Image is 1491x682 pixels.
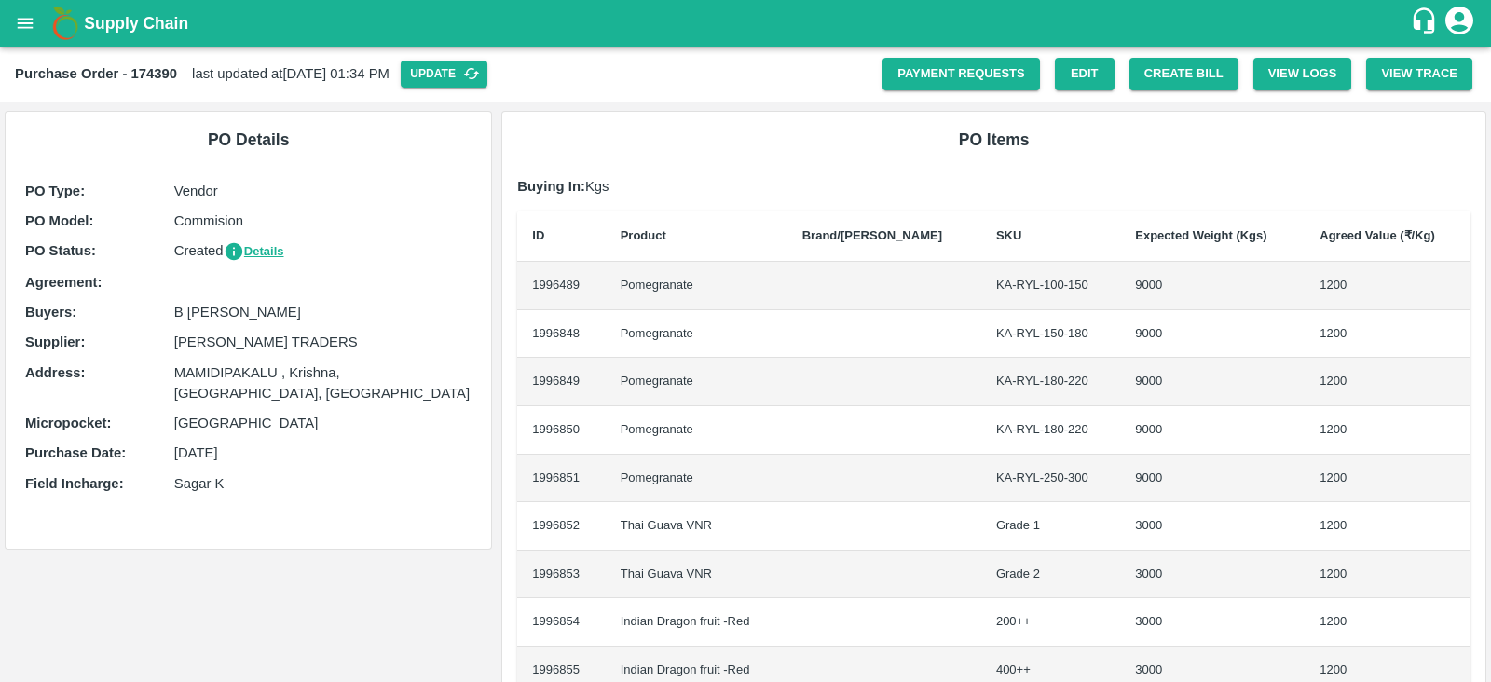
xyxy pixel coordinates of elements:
td: 1996489 [517,262,605,310]
a: Supply Chain [84,10,1410,36]
p: Kgs [517,176,1470,197]
p: B [PERSON_NAME] [174,302,472,322]
td: 1996849 [517,358,605,406]
b: Buyers : [25,305,76,320]
td: Pomegranate [606,358,787,406]
b: Address : [25,365,85,380]
td: 1200 [1305,406,1470,455]
b: Agreement: [25,275,102,290]
td: KA-RYL-250-300 [981,455,1120,503]
b: SKU [996,228,1021,242]
b: Buying In: [517,179,585,194]
button: View Trace [1366,58,1472,90]
td: 9000 [1120,406,1305,455]
button: Details [224,241,284,263]
p: Created [174,240,472,262]
td: 1996853 [517,551,605,599]
b: PO Model : [25,213,93,228]
p: MAMIDIPAKALU , Krishna, [GEOGRAPHIC_DATA], [GEOGRAPHIC_DATA] [174,362,472,404]
p: [GEOGRAPHIC_DATA] [174,413,472,433]
td: 1200 [1305,598,1470,647]
td: Pomegranate [606,310,787,359]
p: [DATE] [174,443,472,463]
td: Grade 1 [981,502,1120,551]
b: Purchase Date : [25,445,126,460]
h6: PO Items [517,127,1470,153]
td: 1200 [1305,455,1470,503]
td: Pomegranate [606,455,787,503]
div: customer-support [1410,7,1443,40]
button: Update [401,61,487,88]
img: logo [47,5,84,42]
p: Vendor [174,181,472,201]
b: Product [621,228,666,242]
td: KA-RYL-180-220 [981,358,1120,406]
div: last updated at [DATE] 01:34 PM [15,61,882,88]
b: Expected Weight (Kgs) [1135,228,1266,242]
b: Micropocket : [25,416,111,430]
b: Purchase Order - 174390 [15,66,177,81]
td: 3000 [1120,598,1305,647]
td: 200++ [981,598,1120,647]
b: Field Incharge : [25,476,124,491]
td: 1200 [1305,502,1470,551]
td: 1996848 [517,310,605,359]
td: 1996854 [517,598,605,647]
td: 1996850 [517,406,605,455]
a: Edit [1055,58,1115,90]
p: Commision [174,211,472,231]
td: Thai Guava VNR [606,551,787,599]
button: Create Bill [1129,58,1238,90]
td: 9000 [1120,358,1305,406]
b: Brand/[PERSON_NAME] [802,228,942,242]
td: Thai Guava VNR [606,502,787,551]
td: Grade 2 [981,551,1120,599]
td: Pomegranate [606,262,787,310]
b: PO Status : [25,243,96,258]
div: account of current user [1443,4,1476,43]
td: 1996852 [517,502,605,551]
b: ID [532,228,544,242]
td: 9000 [1120,310,1305,359]
td: Indian Dragon fruit -Red [606,598,787,647]
td: 9000 [1120,262,1305,310]
td: 3000 [1120,502,1305,551]
td: 1200 [1305,262,1470,310]
a: Payment Requests [882,58,1040,90]
td: 3000 [1120,551,1305,599]
b: Agreed Value (₹/Kg) [1320,228,1435,242]
b: Supply Chain [84,14,188,33]
td: 1200 [1305,358,1470,406]
button: open drawer [4,2,47,45]
td: 9000 [1120,455,1305,503]
b: Supplier : [25,334,85,349]
button: View Logs [1253,58,1352,90]
td: Pomegranate [606,406,787,455]
td: KA-RYL-150-180 [981,310,1120,359]
h6: PO Details [21,127,476,153]
p: [PERSON_NAME] TRADERS [174,332,472,352]
td: KA-RYL-180-220 [981,406,1120,455]
b: PO Type : [25,184,85,198]
td: 1996851 [517,455,605,503]
td: 1200 [1305,551,1470,599]
td: KA-RYL-100-150 [981,262,1120,310]
td: 1200 [1305,310,1470,359]
p: Sagar K [174,473,472,494]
